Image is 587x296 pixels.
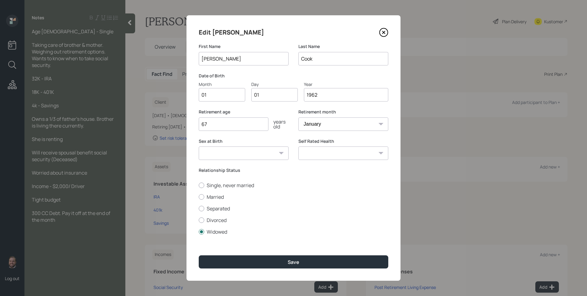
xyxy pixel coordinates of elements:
[199,28,264,37] h4: Edit [PERSON_NAME]
[304,88,388,102] input: Year
[298,109,388,115] label: Retirement month
[199,43,289,50] label: First Name
[288,259,299,265] div: Save
[199,217,388,224] label: Divorced
[199,205,388,212] label: Separated
[199,182,388,189] label: Single, never married
[199,167,388,173] label: Relationship Status
[268,119,289,129] div: years old
[251,81,298,87] div: Day
[199,255,388,268] button: Save
[199,228,388,235] label: Widowed
[304,81,388,87] div: Year
[199,81,245,87] div: Month
[251,88,298,102] input: Day
[199,194,388,200] label: Married
[298,43,388,50] label: Last Name
[298,138,388,144] label: Self Rated Health
[199,73,388,79] label: Date of Birth
[199,88,245,102] input: Month
[199,109,289,115] label: Retirement age
[199,138,289,144] label: Sex at Birth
